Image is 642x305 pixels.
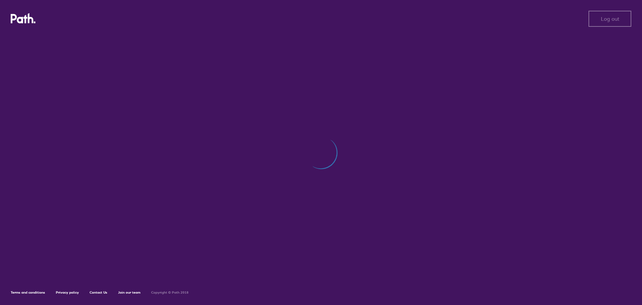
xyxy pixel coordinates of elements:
[151,291,189,295] h6: Copyright © Path 2018
[90,290,107,295] a: Contact Us
[601,16,619,22] span: Log out
[118,290,140,295] a: Join our team
[56,290,79,295] a: Privacy policy
[11,290,45,295] a: Terms and conditions
[588,11,631,27] button: Log out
